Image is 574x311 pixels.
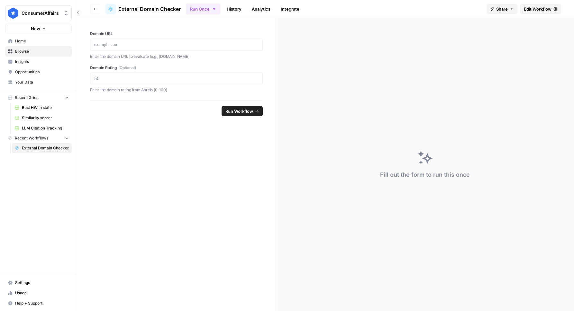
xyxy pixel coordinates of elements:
a: Best HW in state [12,102,72,113]
p: Enter the domain URL to evaluate (e.g., [DOMAIN_NAME]) [90,53,263,60]
span: Opportunities [15,69,69,75]
label: Domain Rating [90,65,263,71]
a: Similarity scorer [12,113,72,123]
a: External Domain Checker [105,4,181,14]
a: Analytics [248,4,274,14]
span: ConsumerAffairs [22,10,60,16]
a: Settings [5,278,72,288]
a: Your Data [5,77,72,87]
span: Edit Workflow [524,6,551,12]
span: Run Workflow [225,108,253,114]
a: LLM Citation Tracking [12,123,72,133]
span: Home [15,38,69,44]
a: Home [5,36,72,46]
button: Run Workflow [222,106,263,116]
a: Edit Workflow [520,4,561,14]
span: Your Data [15,79,69,85]
span: Browse [15,49,69,54]
a: External Domain Checker [12,143,72,153]
span: LLM Citation Tracking [22,125,69,131]
a: Usage [5,288,72,298]
span: Similarity scorer [22,115,69,121]
button: Help + Support [5,298,72,308]
span: External Domain Checker [118,5,181,13]
span: Best HW in state [22,105,69,111]
span: Recent Workflows [15,135,48,141]
span: Insights [15,59,69,65]
span: Settings [15,280,69,286]
img: ConsumerAffairs Logo [7,7,19,19]
button: Recent Workflows [5,133,72,143]
a: Integrate [277,4,303,14]
div: Fill out the form to run this once [380,170,470,179]
span: Share [496,6,508,12]
span: Recent Grids [15,95,38,101]
button: Run Once [186,4,220,14]
a: History [223,4,245,14]
span: External Domain Checker [22,145,69,151]
span: Usage [15,290,69,296]
span: Help + Support [15,300,69,306]
button: New [5,24,72,33]
a: Opportunities [5,67,72,77]
a: Browse [5,46,72,57]
button: Share [487,4,517,14]
span: (Optional) [118,65,136,71]
input: 50 [94,76,259,81]
span: New [31,25,40,32]
a: Insights [5,57,72,67]
button: Recent Grids [5,93,72,102]
button: Workspace: ConsumerAffairs [5,5,72,21]
label: Domain URL [90,31,263,37]
p: Enter the domain rating from Ahrefs (0-100) [90,87,263,93]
